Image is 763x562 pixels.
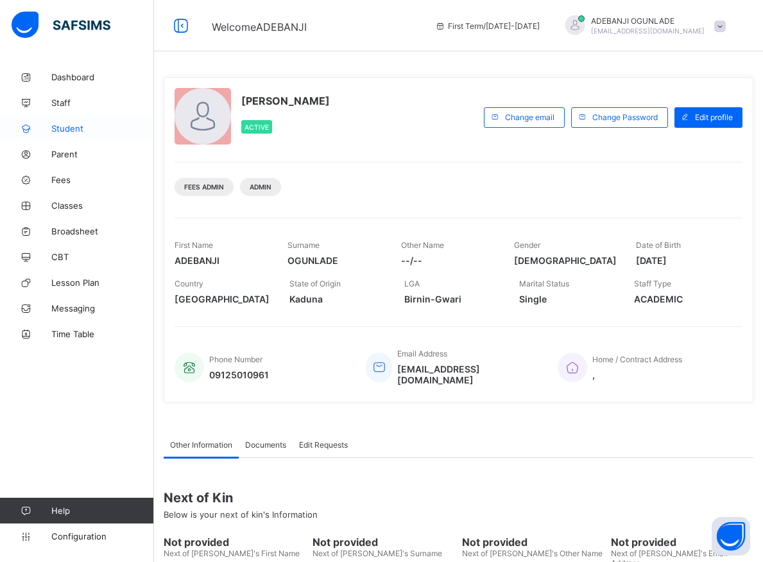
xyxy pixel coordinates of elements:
span: ACADEMIC [634,294,730,304]
span: Phone Number [209,355,262,364]
span: Kaduna [289,294,385,304]
span: Not provided [611,536,753,549]
span: [GEOGRAPHIC_DATA] [175,294,270,304]
span: Below is your next of kin's Information [164,509,318,520]
div: ADEBANJIOGUNLADE [553,15,732,37]
span: Admin [250,183,271,191]
span: 09125010961 [209,369,269,380]
span: Configuration [51,531,153,541]
span: Student [51,123,154,134]
span: Edit Requests [299,440,348,450]
span: Change Password [592,112,658,122]
span: Country [175,279,203,288]
span: Documents [245,440,286,450]
span: Change email [505,112,554,122]
span: Birnin-Gwari [404,294,500,304]
span: [EMAIL_ADDRESS][DOMAIN_NAME] [397,364,538,385]
span: Home / Contract Address [592,355,682,364]
span: Other Name [401,240,444,250]
span: Single [519,294,615,304]
span: CBT [51,252,154,262]
span: Parent [51,149,154,159]
span: --/-- [401,255,495,266]
span: Date of Birth [636,240,681,250]
span: Time Table [51,329,154,339]
button: Open asap [712,517,750,556]
span: ADEBANJI OGUNLADE [591,16,705,26]
span: Next of [PERSON_NAME]'s Surname [313,549,442,558]
span: Marital Status [519,279,569,288]
span: Broadsheet [51,226,154,236]
span: Fees Admin [184,183,224,191]
span: Staff Type [634,279,671,288]
span: [EMAIL_ADDRESS][DOMAIN_NAME] [591,27,705,35]
span: [DEMOGRAPHIC_DATA] [514,255,617,266]
span: Gender [514,240,540,250]
span: [DATE] [636,255,730,266]
span: Not provided [462,536,604,549]
span: Active [244,123,269,131]
span: Lesson Plan [51,277,154,288]
span: Not provided [164,536,306,549]
span: session/term information [435,21,540,31]
span: Next of [PERSON_NAME]'s Other Name [462,549,603,558]
span: Other Information [170,440,232,450]
img: safsims [12,12,110,39]
span: Welcome ADEBANJI [212,21,307,33]
span: OGUNLADE [287,255,381,266]
span: ADEBANJI [175,255,268,266]
span: Staff [51,98,154,108]
span: Not provided [313,536,455,549]
span: [PERSON_NAME] [241,94,330,107]
span: Next of Kin [164,490,753,505]
span: Next of [PERSON_NAME]'s First Name [164,549,300,558]
span: Email Address [397,349,447,358]
span: Surname [287,240,320,250]
span: First Name [175,240,213,250]
span: Classes [51,200,154,211]
span: Edit profile [695,112,733,122]
span: Messaging [51,303,154,313]
span: State of Origin [289,279,341,288]
span: Help [51,505,153,516]
span: Dashboard [51,72,154,82]
span: , [592,369,682,380]
span: Fees [51,175,154,185]
span: LGA [404,279,420,288]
